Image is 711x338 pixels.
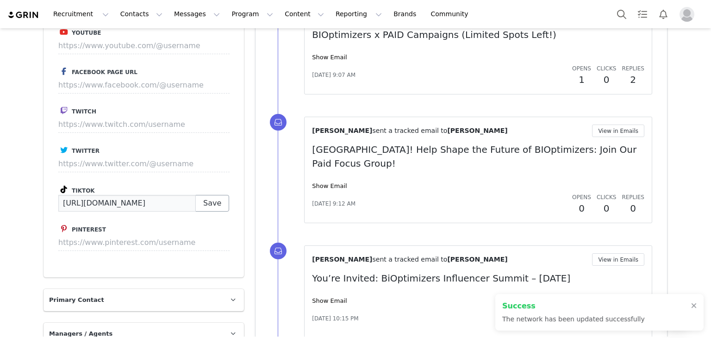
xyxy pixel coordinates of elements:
[312,182,347,189] a: Show Email
[388,4,424,25] a: Brands
[49,295,104,305] span: Primary Contact
[58,77,230,94] input: https://www.facebook.com/@username
[72,69,137,75] span: Facebook Page URL
[372,256,447,263] span: sent a tracked email to
[502,300,645,312] h2: Success
[226,4,279,25] button: Program
[312,271,644,285] p: You’re Invited: BiOptimizers Influencer Summit – [DATE]
[7,11,40,19] img: grin logo
[312,127,372,134] span: [PERSON_NAME]
[653,4,674,25] button: Notifications
[58,195,196,212] input: https://www.tiktok.com/@username
[312,28,644,42] p: BIOptimizers x PAID Campaigns (Limited Spots Left!)
[195,195,229,212] button: Save
[592,253,644,266] button: View in Emails
[611,4,632,25] button: Search
[58,38,230,54] input: https://www.youtube.com/@username
[312,256,372,263] span: [PERSON_NAME]
[597,201,616,215] h2: 0
[425,4,478,25] a: Community
[592,125,644,137] button: View in Emails
[632,4,653,25] a: Tasks
[622,201,644,215] h2: 0
[372,127,447,134] span: sent a tracked email to
[572,65,591,72] span: Opens
[72,30,101,36] span: Youtube
[48,4,114,25] button: Recruitment
[622,65,644,72] span: Replies
[7,7,380,18] body: Rich Text Area. Press ALT-0 for help.
[72,226,106,233] span: Pinterest
[312,297,347,304] a: Show Email
[168,4,225,25] button: Messages
[597,73,616,87] h2: 0
[447,256,507,263] span: [PERSON_NAME]
[58,234,230,251] input: https://www.pinterest.com/username
[572,194,591,200] span: Opens
[58,116,230,133] input: https://www.twitch.com/username
[597,194,616,200] span: Clicks
[572,73,591,87] h2: 1
[72,148,100,154] span: Twitter
[115,4,168,25] button: Contacts
[312,71,355,79] span: [DATE] 9:07 AM
[312,54,347,61] a: Show Email
[622,73,644,87] h2: 2
[279,4,330,25] button: Content
[597,65,616,72] span: Clicks
[58,156,230,172] input: https://www.twitter.com/@username
[330,4,387,25] button: Reporting
[72,188,95,194] span: Tiktok
[312,143,644,170] p: [GEOGRAPHIC_DATA]! Help Shape the Future of BIOptimizers: Join Our Paid Focus Group!
[674,7,704,22] button: Profile
[622,194,644,200] span: Replies
[680,7,694,22] img: placeholder-profile.jpg
[502,314,645,324] p: The network has been updated successfully
[72,108,96,115] span: Twitch
[572,201,591,215] h2: 0
[447,127,507,134] span: [PERSON_NAME]
[312,200,355,208] span: [DATE] 9:12 AM
[312,314,358,323] span: [DATE] 10:15 PM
